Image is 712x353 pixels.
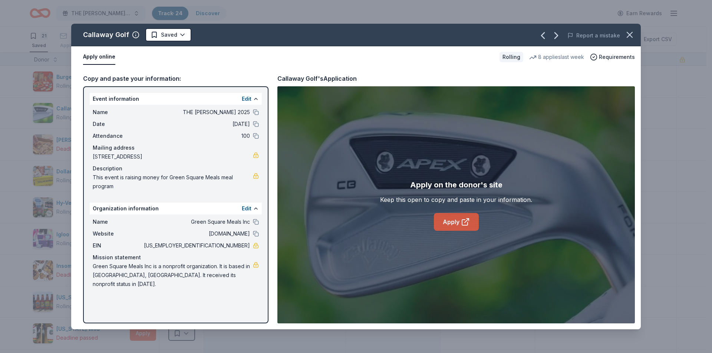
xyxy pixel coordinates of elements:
span: [STREET_ADDRESS] [93,152,253,161]
span: Requirements [599,53,635,61]
button: Edit [242,94,251,103]
span: [DOMAIN_NAME] [142,229,250,238]
button: Saved [145,28,191,41]
span: 100 [142,131,250,140]
a: Apply [434,213,479,231]
div: Rolling [500,52,523,62]
span: THE [PERSON_NAME] 2025 [142,108,250,117]
div: Copy and paste your information: [83,74,268,83]
span: Name [93,217,142,226]
button: Apply online [83,49,115,65]
span: EIN [93,241,142,250]
div: Keep this open to copy and paste in your information. [380,195,532,204]
span: Saved [161,30,177,39]
span: [US_EMPLOYER_IDENTIFICATION_NUMBER] [142,241,250,250]
div: Event information [90,93,262,105]
div: Mission statement [93,253,259,262]
span: Green Square Meals Inc [142,217,250,226]
span: This event is raising money for Green Square Meals meal program [93,173,253,191]
div: Mailing address [93,143,259,152]
span: Name [93,108,142,117]
div: Apply on the donor's site [410,179,502,191]
span: Website [93,229,142,238]
button: Edit [242,204,251,213]
span: Date [93,120,142,129]
span: Attendance [93,131,142,140]
button: Requirements [590,53,635,61]
div: Organization information [90,203,262,214]
div: Callaway Golf's Application [277,74,357,83]
div: 8 applies last week [529,53,584,61]
span: [DATE] [142,120,250,129]
button: Report a mistake [567,31,620,40]
div: Callaway Golf [83,29,129,41]
div: Description [93,164,259,173]
span: Green Square Meals Inc is a nonprofit organization. It is based in [GEOGRAPHIC_DATA], [GEOGRAPHIC... [93,262,253,289]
